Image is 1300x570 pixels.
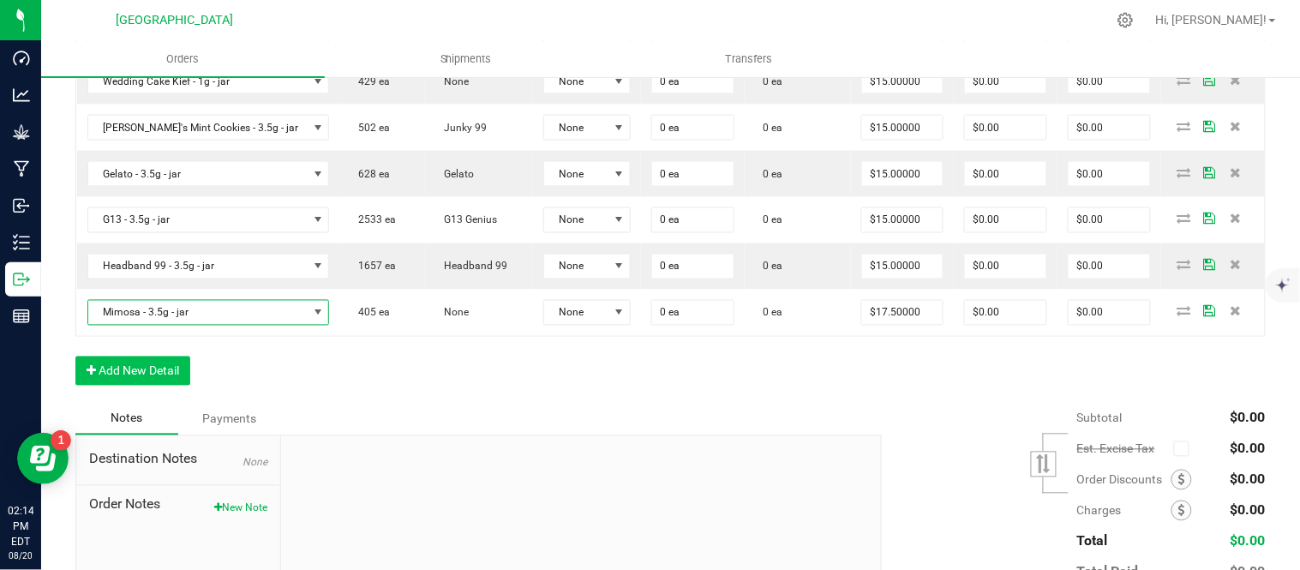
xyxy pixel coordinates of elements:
span: Gelato - 3.5g - jar [88,162,308,186]
span: 502 ea [350,122,390,134]
span: Mimosa - 3.5g - jar [88,301,308,325]
input: 0 [652,116,734,140]
span: 405 ea [350,307,390,319]
input: 0 [862,255,944,279]
span: Junky 99 [435,122,487,134]
inline-svg: Grow [13,123,30,141]
input: 0 [652,162,734,186]
input: 0 [862,116,944,140]
input: 0 [1069,301,1150,325]
inline-svg: Analytics [13,87,30,104]
span: $0.00 [1231,441,1266,457]
iframe: Resource center [17,433,69,484]
span: 0 ea [755,307,783,319]
span: 1657 ea [350,261,396,273]
inline-svg: Reports [13,308,30,325]
span: None [435,75,469,87]
input: 0 [862,69,944,93]
inline-svg: Inventory [13,234,30,251]
span: None [544,116,608,140]
input: 0 [1069,255,1150,279]
span: 628 ea [350,168,390,180]
span: None [243,457,267,469]
div: Manage settings [1115,12,1136,28]
span: 2533 ea [350,214,396,226]
input: 0 [1069,162,1150,186]
inline-svg: Dashboard [13,50,30,67]
span: Transfers [703,51,796,67]
span: None [544,69,608,93]
span: $0.00 [1231,502,1266,519]
input: 0 [965,162,1046,186]
span: G13 Genius [435,214,497,226]
inline-svg: Inbound [13,197,30,214]
span: $0.00 [1231,533,1266,549]
span: [PERSON_NAME]'s Mint Cookies - 3.5g - jar [88,116,308,140]
inline-svg: Manufacturing [13,160,30,177]
span: Charges [1077,504,1171,518]
iframe: Resource center unread badge [51,430,71,451]
input: 0 [1069,116,1150,140]
span: Save Order Detail [1197,260,1223,270]
span: Headband 99 [435,261,507,273]
div: Notes [75,403,178,435]
span: None [544,301,608,325]
span: None [544,255,608,279]
input: 0 [652,69,734,93]
span: Hi, [PERSON_NAME]! [1156,13,1267,27]
a: Orders [41,41,325,77]
span: 0 ea [755,168,783,180]
input: 0 [862,301,944,325]
span: Delete Order Detail [1223,260,1249,270]
span: Order Discounts [1077,473,1171,487]
input: 0 [652,208,734,232]
button: New Note [214,501,267,516]
div: Payments [178,404,281,435]
inline-svg: Outbound [13,271,30,288]
span: Delete Order Detail [1223,167,1249,177]
input: 0 [862,162,944,186]
span: Est. Excise Tax [1077,442,1167,456]
span: Destination Notes [89,449,267,470]
a: Transfers [608,41,891,77]
span: 0 ea [755,122,783,134]
span: 429 ea [350,75,390,87]
input: 0 [1069,208,1150,232]
span: None [544,162,608,186]
span: Delete Order Detail [1223,75,1249,85]
span: Headband 99 - 3.5g - jar [88,255,308,279]
span: Wedding Cake Kief - 1g - jar [88,69,308,93]
p: 02:14 PM EDT [8,503,33,549]
span: Orders [143,51,222,67]
span: Save Order Detail [1197,213,1223,224]
span: Calculate excise tax [1174,437,1197,460]
span: Delete Order Detail [1223,213,1249,224]
input: 0 [965,301,1046,325]
a: Shipments [325,41,608,77]
span: [GEOGRAPHIC_DATA] [117,13,234,27]
span: Save Order Detail [1197,121,1223,131]
input: 0 [965,255,1046,279]
span: Delete Order Detail [1223,121,1249,131]
p: 08/20 [8,549,33,562]
span: 0 ea [755,75,783,87]
span: Save Order Detail [1197,75,1223,85]
input: 0 [965,208,1046,232]
input: 0 [965,116,1046,140]
span: Save Order Detail [1197,167,1223,177]
input: 0 [652,301,734,325]
span: Total [1077,533,1108,549]
span: 0 ea [755,214,783,226]
span: None [435,307,469,319]
span: Subtotal [1077,411,1123,425]
span: Delete Order Detail [1223,306,1249,316]
span: None [544,208,608,232]
span: G13 - 3.5g - jar [88,208,308,232]
input: 0 [1069,69,1150,93]
span: Gelato [435,168,474,180]
span: Shipments [417,51,515,67]
span: 0 ea [755,261,783,273]
button: Add New Detail [75,357,190,386]
span: Order Notes [89,495,267,515]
